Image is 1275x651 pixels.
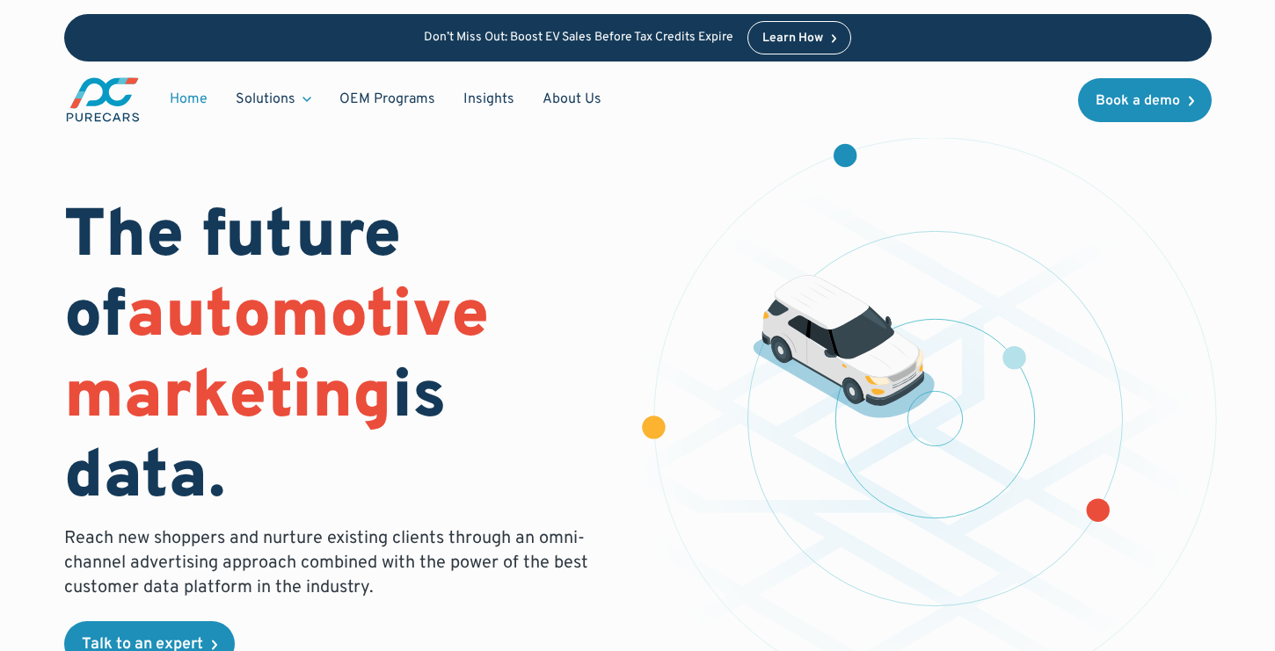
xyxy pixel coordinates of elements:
span: automotive marketing [64,276,489,440]
div: Learn How [762,33,823,45]
a: Home [156,83,222,116]
div: Solutions [236,90,295,109]
img: illustration of a vehicle [753,275,935,419]
a: Insights [449,83,528,116]
div: Book a demo [1096,94,1180,108]
a: About Us [528,83,616,116]
a: main [64,76,142,124]
a: OEM Programs [325,83,449,116]
a: Book a demo [1078,78,1212,122]
p: Don’t Miss Out: Boost EV Sales Before Tax Credits Expire [424,31,733,46]
img: purecars logo [64,76,142,124]
a: Learn How [747,21,852,54]
p: Reach new shoppers and nurture existing clients through an omni-channel advertising approach comb... [64,526,599,600]
div: Solutions [222,83,325,116]
h1: The future of is data. [64,199,617,519]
